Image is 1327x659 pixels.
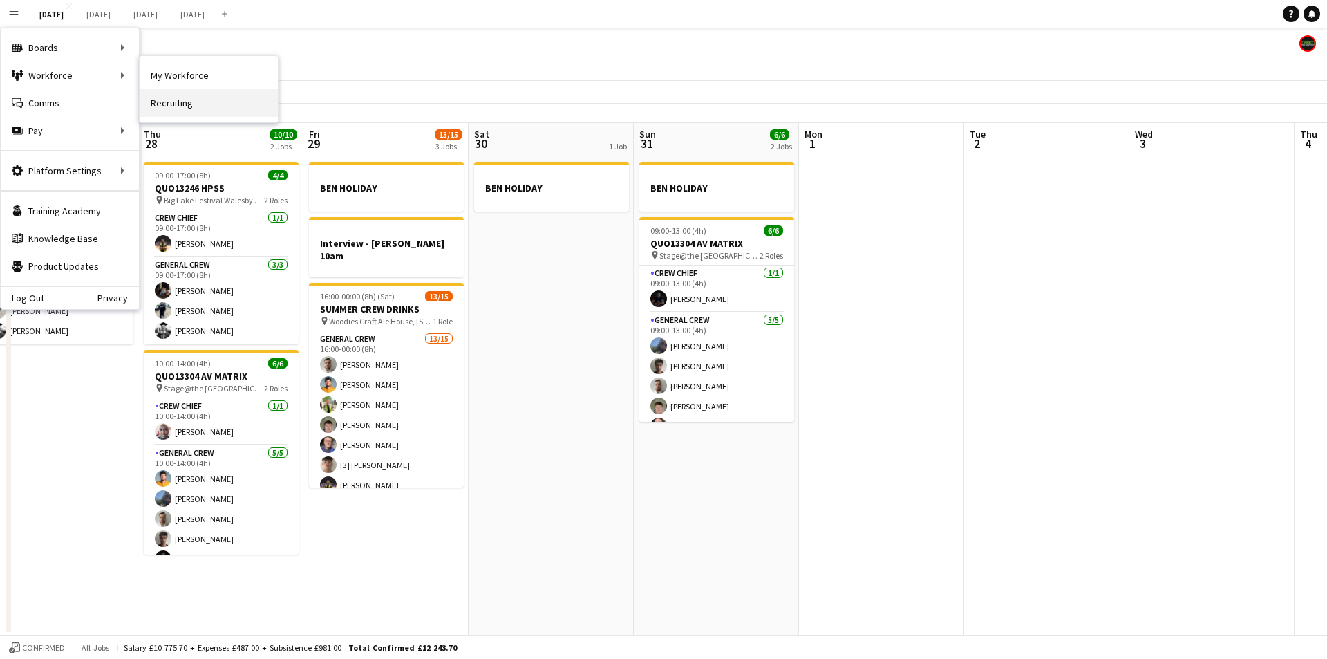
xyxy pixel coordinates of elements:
[1,117,139,145] div: Pay
[124,642,457,653] div: Salary £10 775.70 + Expenses £487.00 + Subsistence £981.00 =
[639,313,794,440] app-card-role: General Crew5/509:00-13:00 (4h)[PERSON_NAME][PERSON_NAME][PERSON_NAME][PERSON_NAME][PERSON_NAME]
[435,141,462,151] div: 3 Jobs
[659,250,760,261] span: Stage@the [GEOGRAPHIC_DATA] [STREET_ADDRESS]
[140,89,278,117] a: Recruiting
[474,162,629,212] app-job-card: BEN HOLIDAY
[164,383,264,393] span: Stage@the [GEOGRAPHIC_DATA] [STREET_ADDRESS]
[155,358,211,369] span: 10:00-14:00 (4h)
[802,136,822,151] span: 1
[79,642,112,653] span: All jobs
[1133,136,1153,151] span: 3
[435,129,462,140] span: 13/15
[639,162,794,212] app-job-card: BEN HOLIDAY
[970,128,986,140] span: Tue
[320,291,395,301] span: 16:00-00:00 (8h) (Sat)
[1,34,139,62] div: Boards
[268,170,288,180] span: 4/4
[144,398,299,445] app-card-role: Crew Chief1/110:00-14:00 (4h)[PERSON_NAME]
[609,141,627,151] div: 1 Job
[164,195,264,205] span: Big Fake Festival Walesby [STREET_ADDRESS]
[144,445,299,573] app-card-role: General Crew5/510:00-14:00 (4h)[PERSON_NAME][PERSON_NAME][PERSON_NAME][PERSON_NAME][PERSON_NAME]
[309,217,464,277] app-job-card: Interview - [PERSON_NAME] 10am
[1,197,139,225] a: Training Academy
[75,1,122,28] button: [DATE]
[1,89,139,117] a: Comms
[650,225,706,236] span: 09:00-13:00 (4h)
[1,252,139,280] a: Product Updates
[144,350,299,555] app-job-card: 10:00-14:00 (4h)6/6QUO13304 AV MATRIX Stage@the [GEOGRAPHIC_DATA] [STREET_ADDRESS]2 RolesCrew Chi...
[771,141,792,151] div: 2 Jobs
[144,210,299,257] app-card-role: Crew Chief1/109:00-17:00 (8h)[PERSON_NAME]
[639,266,794,313] app-card-role: Crew Chief1/109:00-13:00 (4h)[PERSON_NAME]
[144,182,299,194] h3: QUO13246 HPSS
[270,129,297,140] span: 10/10
[639,217,794,422] app-job-card: 09:00-13:00 (4h)6/6QUO13304 AV MATRIX Stage@the [GEOGRAPHIC_DATA] [STREET_ADDRESS]2 RolesCrew Chi...
[268,358,288,369] span: 6/6
[1135,128,1153,140] span: Wed
[639,128,656,140] span: Sun
[144,257,299,344] app-card-role: General Crew3/309:00-17:00 (8h)[PERSON_NAME][PERSON_NAME][PERSON_NAME]
[7,640,67,656] button: Confirmed
[1,62,139,89] div: Workforce
[309,237,464,262] h3: Interview - [PERSON_NAME] 10am
[1,225,139,252] a: Knowledge Base
[968,136,986,151] span: 2
[760,250,783,261] span: 2 Roles
[309,283,464,488] app-job-card: 16:00-00:00 (8h) (Sat)13/15SUMMER CREW DRINKS Woodies Craft Ale House, [STREET_ADDRESS]1 RoleGene...
[155,170,211,180] span: 09:00-17:00 (8h)
[1,293,44,304] a: Log Out
[425,291,453,301] span: 13/15
[97,293,139,304] a: Privacy
[804,128,822,140] span: Mon
[309,128,320,140] span: Fri
[309,331,464,659] app-card-role: General Crew13/1516:00-00:00 (8h)[PERSON_NAME][PERSON_NAME][PERSON_NAME][PERSON_NAME][PERSON_NAME...
[22,643,65,653] span: Confirmed
[144,370,299,382] h3: QUO13304 AV MATRIX
[307,136,320,151] span: 29
[144,128,161,140] span: Thu
[142,136,161,151] span: 28
[309,162,464,212] app-job-card: BEN HOLIDAY
[1298,136,1317,151] span: 4
[474,128,489,140] span: Sat
[140,62,278,89] a: My Workforce
[264,195,288,205] span: 2 Roles
[1299,35,1316,52] app-user-avatar: KONNECT HQ
[264,383,288,393] span: 2 Roles
[637,136,656,151] span: 31
[1,157,139,185] div: Platform Settings
[329,316,433,326] span: Woodies Craft Ale House, [STREET_ADDRESS]
[472,136,489,151] span: 30
[639,182,794,194] h3: BEN HOLIDAY
[309,303,464,315] h3: SUMMER CREW DRINKS
[122,1,169,28] button: [DATE]
[474,182,629,194] h3: BEN HOLIDAY
[270,141,297,151] div: 2 Jobs
[433,316,453,326] span: 1 Role
[169,1,216,28] button: [DATE]
[770,129,789,140] span: 6/6
[639,237,794,250] h3: QUO13304 AV MATRIX
[28,1,75,28] button: [DATE]
[1300,128,1317,140] span: Thu
[764,225,783,236] span: 6/6
[144,162,299,344] app-job-card: 09:00-17:00 (8h)4/4QUO13246 HPSS Big Fake Festival Walesby [STREET_ADDRESS]2 RolesCrew Chief1/109...
[348,642,457,653] span: Total Confirmed £12 243.70
[309,182,464,194] h3: BEN HOLIDAY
